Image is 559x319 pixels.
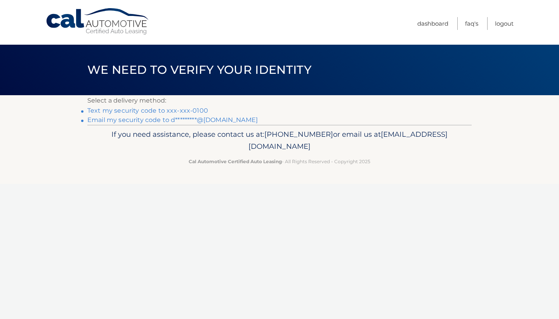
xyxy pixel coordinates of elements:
a: Text my security code to xxx-xxx-0100 [87,107,208,114]
a: Cal Automotive [45,8,150,35]
a: Email my security code to d*********@[DOMAIN_NAME] [87,116,258,124]
strong: Cal Automotive Certified Auto Leasing [189,159,282,164]
p: Select a delivery method: [87,95,472,106]
a: Logout [495,17,514,30]
span: We need to verify your identity [87,63,311,77]
a: Dashboard [417,17,448,30]
span: [PHONE_NUMBER] [264,130,333,139]
p: - All Rights Reserved - Copyright 2025 [92,157,467,166]
p: If you need assistance, please contact us at: or email us at [92,128,467,153]
a: FAQ's [465,17,478,30]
